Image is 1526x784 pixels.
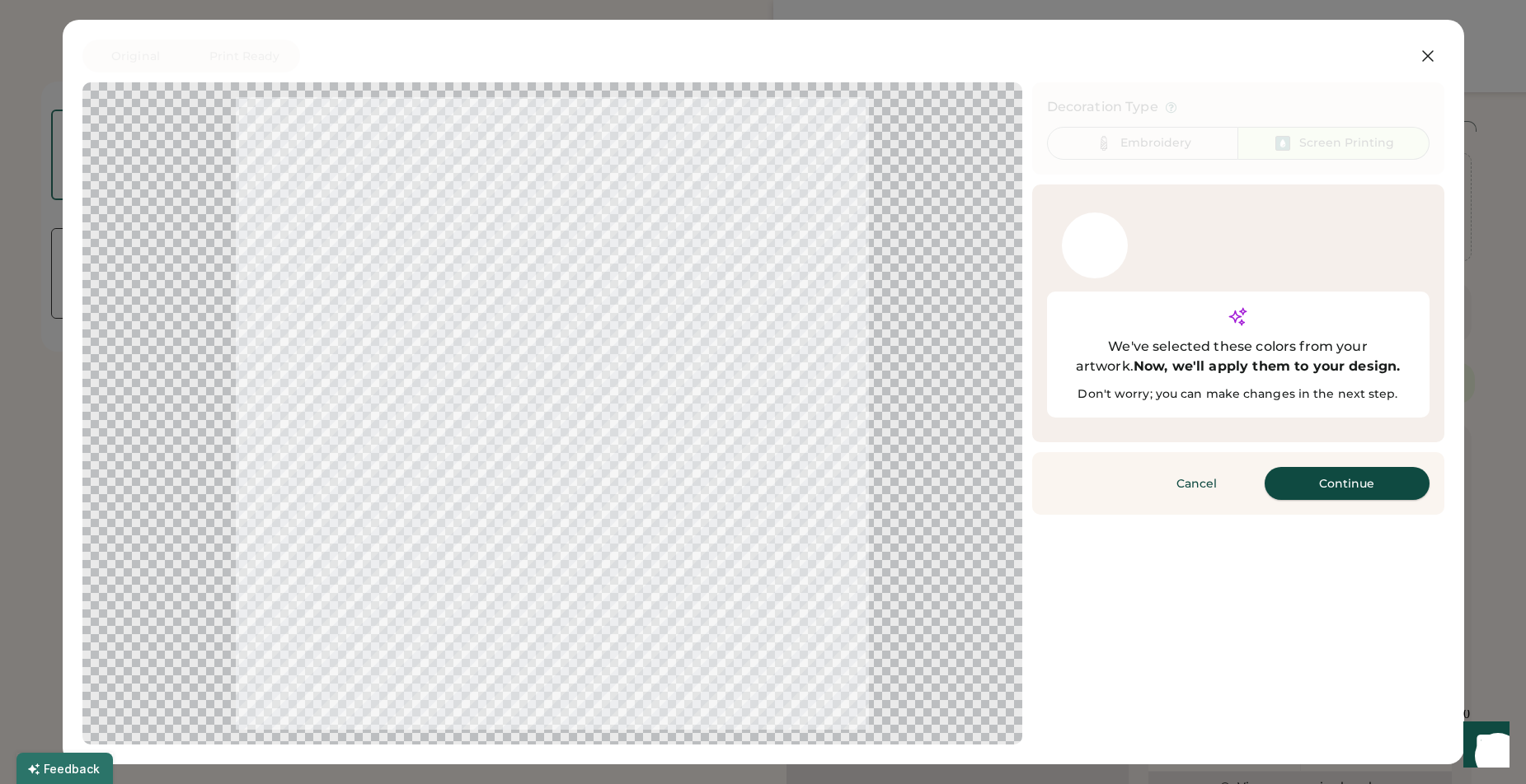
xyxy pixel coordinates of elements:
button: Continue [1265,467,1430,500]
div: We've selected these colors from your artwork. [1062,337,1415,376]
img: Ink%20-%20Selected.svg [1273,133,1293,153]
button: Print Ready [190,40,300,72]
div: Screen Printing [1299,135,1394,152]
button: Original [82,40,190,72]
div: Decoration Type [1047,97,1158,117]
strong: Now, we'll apply them to your design. [1134,358,1401,374]
button: Cancel [1139,467,1255,500]
div: Don't worry; you can make changes in the next step. [1062,386,1415,403]
div: Embroidery [1120,135,1191,152]
img: Thread%20-%20Unselected.svg [1094,133,1114,153]
iframe: Front Chat [1448,710,1519,781]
